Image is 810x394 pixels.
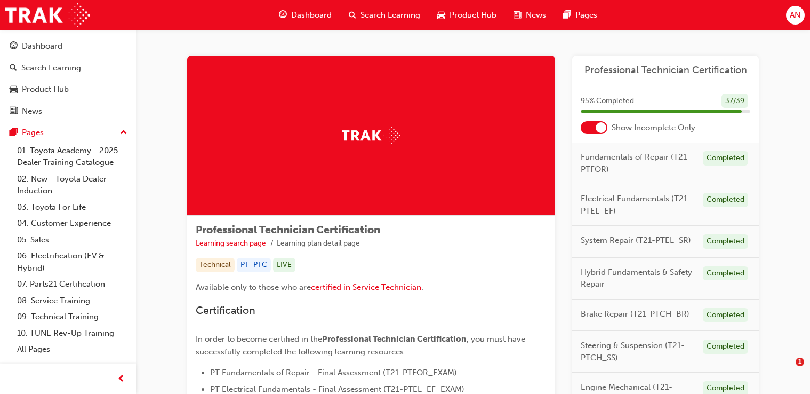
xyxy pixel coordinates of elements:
[13,325,132,342] a: 10. TUNE Rev-Up Training
[437,9,445,22] span: car-icon
[703,193,748,207] div: Completed
[22,127,44,139] div: Pages
[581,308,689,320] span: Brake Repair (T21-PTCH_BR)
[291,9,332,21] span: Dashboard
[581,266,694,290] span: Hybrid Fundamentals & Safety Repair
[13,232,132,248] a: 05. Sales
[10,128,18,138] span: pages-icon
[196,239,266,248] a: Learning search page
[342,127,400,144] img: Trak
[196,304,255,317] span: Certification
[505,4,555,26] a: news-iconNews
[22,40,62,52] div: Dashboard
[581,151,694,175] span: Fundamentals of Repair (T21-PTFOR)
[555,4,606,26] a: pages-iconPages
[4,123,132,143] button: Pages
[4,80,132,99] a: Product Hub
[13,171,132,199] a: 02. New - Toyota Dealer Induction
[13,248,132,276] a: 06. Electrification (EV & Hybrid)
[22,105,42,117] div: News
[277,238,360,250] li: Learning plan detail page
[196,224,380,236] span: Professional Technician Certification
[703,340,748,354] div: Completed
[196,282,311,292] span: Available only to those who are
[450,9,496,21] span: Product Hub
[703,151,748,166] div: Completed
[279,9,287,22] span: guage-icon
[13,293,132,309] a: 08. Service Training
[13,309,132,325] a: 09. Technical Training
[10,64,17,73] span: search-icon
[575,9,597,21] span: Pages
[612,122,695,134] span: Show Incomplete Only
[5,3,90,27] img: Trak
[581,340,694,364] span: Steering & Suspension (T21-PTCH_SS)
[514,9,522,22] span: news-icon
[10,85,18,94] span: car-icon
[581,193,694,217] span: Electrical Fundamentals (T21-PTEL_EF)
[790,9,800,21] span: AN
[13,215,132,232] a: 04. Customer Experience
[311,282,421,292] a: certified in Service Technician
[22,83,69,96] div: Product Hub
[703,234,748,249] div: Completed
[196,334,527,357] span: , you must have successfully completed the following learning resources:
[721,94,748,108] div: 37 / 39
[210,368,457,377] span: PT Fundamentals of Repair - Final Assessment (T21-PTFOR_EXAM)
[10,107,18,116] span: news-icon
[774,358,799,383] iframe: Intercom live chat
[4,58,132,78] a: Search Learning
[210,384,464,394] span: PT Electrical Fundamentals - Final Assessment (T21-PTEL_EF_EXAM)
[786,6,805,25] button: AN
[196,334,322,344] span: In order to become certified in the
[581,95,634,107] span: 95 % Completed
[4,101,132,121] a: News
[13,143,132,171] a: 01. Toyota Academy - 2025 Dealer Training Catalogue
[563,9,571,22] span: pages-icon
[796,358,804,366] span: 1
[703,266,748,281] div: Completed
[10,42,18,51] span: guage-icon
[421,282,423,292] span: .
[13,276,132,293] a: 07. Parts21 Certification
[196,258,235,272] div: Technical
[273,258,295,272] div: LIVE
[581,234,691,247] span: System Repair (T21-PTEL_SR)
[349,9,356,22] span: search-icon
[13,341,132,358] a: All Pages
[4,34,132,123] button: DashboardSearch LearningProduct HubNews
[13,199,132,216] a: 03. Toyota For Life
[237,258,271,272] div: PT_PTC
[322,334,467,344] span: Professional Technician Certification
[270,4,340,26] a: guage-iconDashboard
[703,308,748,322] div: Completed
[360,9,420,21] span: Search Learning
[429,4,505,26] a: car-iconProduct Hub
[21,62,81,74] div: Search Learning
[526,9,546,21] span: News
[4,36,132,56] a: Dashboard
[117,373,125,386] span: prev-icon
[340,4,429,26] a: search-iconSearch Learning
[581,64,750,76] a: Professional Technician Certification
[120,126,127,140] span: up-icon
